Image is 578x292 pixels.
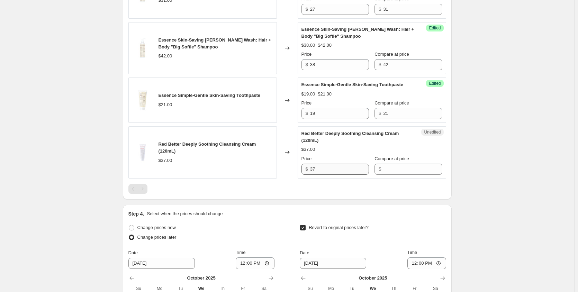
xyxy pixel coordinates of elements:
span: $ [306,166,308,172]
span: We [193,286,209,291]
span: Sa [428,286,443,291]
button: Show previous month, September 2025 [298,273,308,283]
p: Select when the prices should change [147,210,223,217]
span: Compare at price [374,156,409,161]
span: Compare at price [374,100,409,106]
span: $ [379,62,381,67]
span: Price [301,156,312,161]
span: Price [301,100,312,106]
span: We [365,286,380,291]
span: Edited [429,81,441,86]
span: $ [379,111,381,116]
span: Unedited [424,129,441,135]
span: Red Better Deeply Soothing Cleansing Cream (120mL) [301,131,399,143]
span: Change prices now [137,225,176,230]
span: $ [306,7,308,12]
span: Change prices later [137,235,177,240]
span: Essence Skin-Saving [PERSON_NAME] Wash: Hair + Body "Big Softie" Shampoo [159,37,271,49]
span: Tu [173,286,188,291]
button: Show next month, November 2025 [266,273,276,283]
span: Su [302,286,318,291]
strike: $42.00 [318,42,332,49]
span: Th [386,286,401,291]
span: Date [300,250,309,255]
strike: $21.00 [318,91,332,98]
span: $ [379,7,381,12]
span: Time [236,250,245,255]
span: $ [306,62,308,67]
span: $ [306,111,308,116]
span: $ [379,166,381,172]
span: Tu [344,286,360,291]
input: 12:00 [236,257,274,269]
img: ESSENCE-ClarkWash250mL-NonDrugLabel-RGB-1000x1000-20170731_fe23f951-008c-4b87-88e4-743e5c0dd04c_8... [132,38,153,58]
button: Show previous month, September 2025 [127,273,137,283]
h2: Step 4. [128,210,144,217]
span: Mo [152,286,167,291]
input: 10/1/2025 [300,258,366,269]
span: Su [131,286,146,291]
span: Sa [256,286,271,291]
span: Fr [407,286,422,291]
span: Essence Simple-Gentle Skin-Saving Toothpaste [159,93,261,98]
nav: Pagination [128,184,147,194]
img: REDBETTER-Cleans120mL-NonDrugLabel-smCMYK-20170731_80x.jpg [132,142,153,163]
span: Time [407,250,417,255]
span: Edited [429,25,441,31]
span: Revert to original prices later? [309,225,369,230]
span: Essence Skin-Saving [PERSON_NAME] Wash: Hair + Body "Big Softie" Shampoo [301,27,414,39]
div: $21.00 [159,101,172,108]
input: 10/1/2025 [128,258,195,269]
button: Show next month, November 2025 [438,273,448,283]
span: Essence Simple-Gentle Skin-Saving Toothpaste [301,82,404,87]
div: $38.00 [301,42,315,49]
span: Fr [235,286,251,291]
img: ESSENCE-Tooth75g-NonDrugLabel-smRGB-1200x1200-20170731_80x.jpg [132,90,153,111]
input: 12:00 [407,257,446,269]
span: Th [215,286,230,291]
div: $37.00 [301,146,315,153]
span: Compare at price [374,52,409,57]
div: $42.00 [159,53,172,60]
span: Date [128,250,138,255]
span: Red Better Deeply Soothing Cleansing Cream (120mL) [159,142,256,154]
span: Mo [324,286,339,291]
div: $37.00 [159,157,172,164]
span: Price [301,52,312,57]
div: $19.00 [301,91,315,98]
